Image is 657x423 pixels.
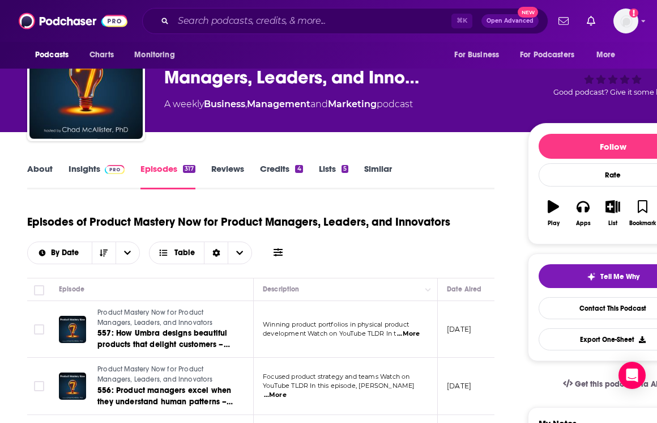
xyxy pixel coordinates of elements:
[588,44,630,66] button: open menu
[97,328,233,350] a: 557: How Umbra designs beautiful products that delight customers – with [PERSON_NAME]
[447,282,481,296] div: Date Aired
[454,47,499,63] span: For Business
[613,9,638,33] button: Show profile menu
[89,47,114,63] span: Charts
[82,44,121,66] a: Charts
[92,242,116,264] button: Sort Direction
[149,242,253,264] button: Choose View
[19,10,127,32] img: Podchaser - Follow, Share and Rate Podcasts
[629,220,656,227] div: Bookmark
[97,385,233,408] a: 556: Product managers excel when they understand human patterns – with [PERSON_NAME]
[628,193,657,234] button: Bookmark
[481,14,539,28] button: Open AdvancedNew
[263,329,396,337] span: development Watch on YouTube TLDR In t
[518,7,538,18] span: New
[142,8,548,34] div: Search podcasts, credits, & more...
[364,163,392,189] a: Similar
[328,99,377,109] a: Marketing
[105,165,125,174] img: Podchaser Pro
[27,44,83,66] button: open menu
[204,99,245,109] a: Business
[69,163,125,189] a: InsightsPodchaser Pro
[447,381,471,391] p: [DATE]
[548,220,560,227] div: Play
[204,242,228,264] div: Sort Direction
[29,26,143,139] img: Product Mastery Now for Product Managers, Leaders, and Innovators
[600,272,639,281] span: Tell Me Why
[487,18,534,24] span: Open Advanced
[629,9,638,18] svg: Add a profile image
[446,44,513,66] button: open menu
[582,11,600,31] a: Show notifications dropdown
[140,163,195,189] a: Episodes317
[97,365,213,383] span: Product Mastery Now for Product Managers, Leaders, and Innovators
[27,163,53,189] a: About
[520,47,574,63] span: For Podcasters
[27,242,140,264] h2: Choose List sort
[587,272,596,281] img: tell me why sparkle
[34,381,44,391] span: Toggle select row
[245,99,247,109] span: ,
[618,362,646,389] div: Open Intercom Messenger
[97,386,233,418] span: 556: Product managers excel when they understand human patterns – with [PERSON_NAME]
[35,47,69,63] span: Podcasts
[59,282,84,296] div: Episode
[34,324,44,335] span: Toggle select row
[263,373,409,380] span: Focused product strategy and teams Watch on
[554,11,573,31] a: Show notifications dropdown
[264,391,287,400] span: ...More
[263,320,409,328] span: Winning product portfolios in physical product
[613,9,638,33] span: Logged in as cmand-c
[596,47,616,63] span: More
[116,242,139,264] button: open menu
[126,44,189,66] button: open menu
[27,215,450,229] h1: Episodes of Product Mastery Now for Product Managers, Leaders, and Innovators
[319,163,348,189] a: Lists5
[164,98,413,111] div: A weekly podcast
[568,193,598,234] button: Apps
[342,165,348,173] div: 5
[421,283,435,297] button: Column Actions
[97,308,233,328] a: Product Mastery Now for Product Managers, Leaders, and Innovators
[613,9,638,33] img: User Profile
[447,324,471,334] p: [DATE]
[260,163,302,189] a: Credits4
[263,282,299,296] div: Description
[97,308,213,327] span: Product Mastery Now for Product Managers, Leaders, and Innovators
[608,220,617,227] div: List
[51,249,83,257] span: By Date
[173,12,451,30] input: Search podcasts, credits, & more...
[247,99,310,109] a: Management
[539,193,568,234] button: Play
[97,365,233,384] a: Product Mastery Now for Product Managers, Leaders, and Innovators
[174,249,195,257] span: Table
[183,165,195,173] div: 317
[134,47,174,63] span: Monitoring
[295,165,302,173] div: 4
[598,193,628,234] button: List
[513,44,591,66] button: open menu
[263,382,415,390] span: YouTube TLDR In this episode, [PERSON_NAME]
[576,220,591,227] div: Apps
[310,99,328,109] span: and
[397,329,420,339] span: ...More
[451,14,472,28] span: ⌘ K
[211,163,244,189] a: Reviews
[28,249,92,257] button: open menu
[97,328,230,361] span: 557: How Umbra designs beautiful products that delight customers – with [PERSON_NAME]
